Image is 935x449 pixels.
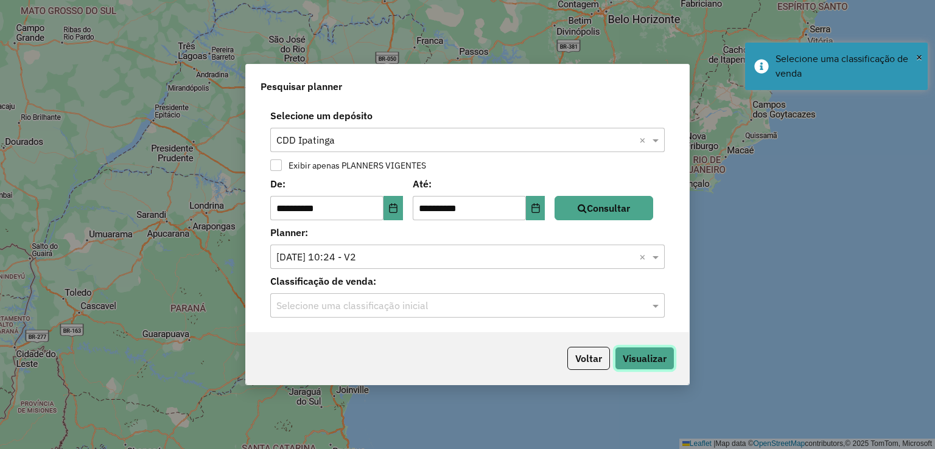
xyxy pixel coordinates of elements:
[776,52,919,81] div: Selecione uma classificação de venda
[413,176,545,191] label: Até:
[282,161,426,170] label: Exibir apenas PLANNERS VIGENTES
[916,50,922,64] span: ×
[263,274,672,288] label: Classificação de venda:
[615,347,674,370] button: Visualizar
[916,48,922,66] button: Close
[555,196,653,220] button: Consultar
[263,225,672,240] label: Planner:
[263,108,672,123] label: Selecione um depósito
[567,347,610,370] button: Voltar
[383,196,403,220] button: Choose Date
[261,79,342,94] span: Pesquisar planner
[639,133,650,147] span: Clear all
[526,196,545,220] button: Choose Date
[270,176,403,191] label: De:
[639,249,650,264] span: Clear all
